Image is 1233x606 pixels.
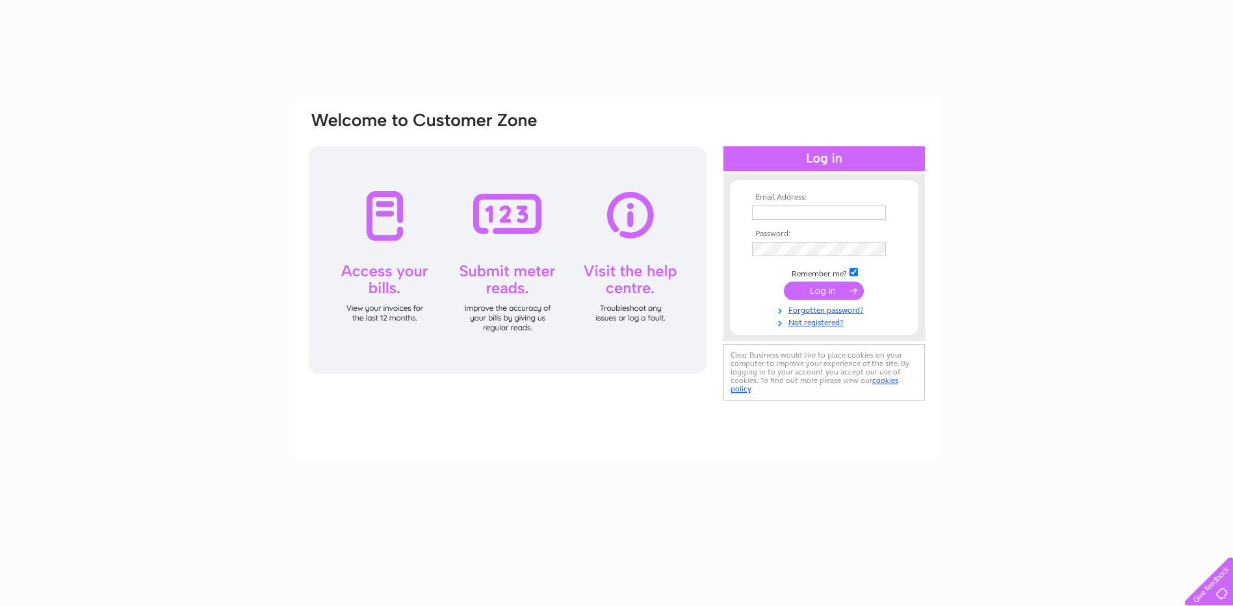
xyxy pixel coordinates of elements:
[784,282,864,300] input: Submit
[749,193,900,202] th: Email Address:
[749,230,900,239] th: Password:
[752,303,900,315] a: Forgotten password?
[723,344,925,401] div: Clear Business would like to place cookies on your computer to improve your experience of the sit...
[731,376,898,393] a: cookies policy
[749,266,900,279] td: Remember me?
[752,315,900,328] a: Not registered?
